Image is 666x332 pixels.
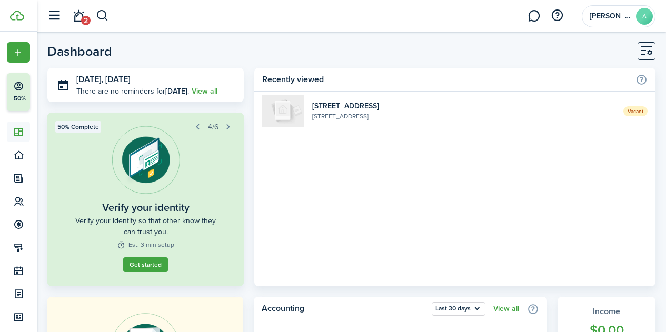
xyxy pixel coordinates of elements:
[221,119,236,134] button: Next step
[312,100,615,112] widget-list-item-title: [STREET_ADDRESS]
[262,95,304,127] img: 1
[123,257,168,272] button: Get started
[191,119,205,134] button: Prev step
[262,73,630,86] home-widget-title: Recently viewed
[13,94,26,103] p: 50%
[192,86,217,97] a: View all
[312,112,615,121] widget-list-item-description: [STREET_ADDRESS]
[262,302,427,316] home-widget-title: Accounting
[638,42,655,60] button: Customise
[44,6,64,26] button: Open sidebar
[568,305,645,318] widget-stats-title: Income
[636,8,653,25] avatar-text: A
[47,45,112,58] header-page-title: Dashboard
[165,86,187,97] b: [DATE]
[7,42,30,63] button: Open menu
[102,199,190,215] widget-step-title: Verify your identity
[548,7,566,25] button: Open resource center
[7,73,94,111] button: 50%
[524,3,544,29] a: Messaging
[81,16,91,25] span: 2
[623,106,648,116] span: Vacant
[76,73,236,86] h3: [DATE], [DATE]
[117,240,174,249] widget-step-time: Est. 3 min setup
[96,7,109,25] button: Search
[432,302,485,316] button: Open menu
[493,305,519,313] a: View all
[71,215,220,237] widget-step-description: Verify your identity so that other know they can trust you.
[432,302,485,316] button: Last 30 days
[68,3,88,29] a: Notifications
[112,126,180,194] img: Verification
[590,13,632,20] span: Amy
[208,122,218,133] span: 4/6
[57,122,99,132] span: 50% Complete
[76,86,189,97] p: There are no reminders for .
[10,11,24,21] img: TenantCloud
